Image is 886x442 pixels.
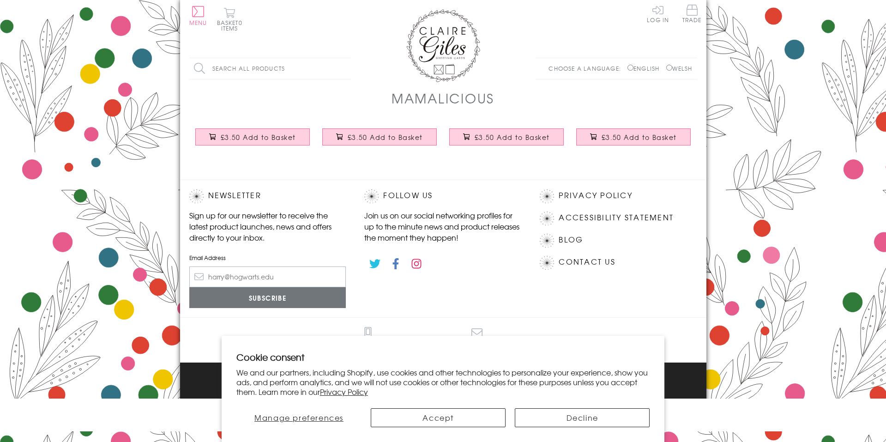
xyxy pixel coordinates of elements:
[443,121,570,161] a: Mother's Day Card, Shoes, Mum everyone wishes they had £3.50 Add to Basket
[449,128,564,145] button: £3.50 Add to Basket
[666,65,672,71] input: Welsh
[342,58,351,79] input: Search
[189,210,346,243] p: Sign up for our newsletter to receive the latest product launches, news and offers directly to yo...
[221,133,296,142] span: £3.50 Add to Basket
[602,133,677,142] span: £3.50 Add to Basket
[666,64,693,73] label: Welsh
[475,133,550,142] span: £3.50 Add to Basket
[322,128,437,145] button: £3.50 Add to Basket
[406,9,480,82] img: Claire Giles Greetings Cards
[548,64,626,73] p: Choose a language:
[189,189,346,203] h2: Newsletter
[407,327,548,353] a: [EMAIL_ADDRESS][DOMAIN_NAME]
[559,212,674,224] a: Accessibility Statement
[364,189,521,203] h2: Follow Us
[559,256,615,268] a: Contact Us
[371,408,506,427] button: Accept
[254,412,344,423] span: Manage preferences
[189,393,697,401] p: © 2025 .
[682,5,702,23] span: Trade
[559,234,583,246] a: Blog
[189,58,351,79] input: Search all products
[236,351,650,363] h2: Cookie consent
[515,408,650,427] button: Decline
[392,89,494,108] h1: Mamalicious
[576,128,691,145] button: £3.50 Add to Basket
[217,7,242,31] button: Basket0 items
[236,408,362,427] button: Manage preferences
[195,128,310,145] button: £3.50 Add to Basket
[627,65,633,71] input: English
[338,327,398,353] a: 0191 270 8191
[627,64,664,73] label: English
[189,18,207,27] span: Menu
[348,133,423,142] span: £3.50 Add to Basket
[189,266,346,287] input: harry@hogwarts.edu
[364,210,521,243] p: Join us on our social networking profiles for up to the minute news and product releases the mome...
[647,5,669,23] a: Log In
[189,6,207,25] button: Menu
[189,287,346,308] input: Subscribe
[221,18,242,32] span: 0 items
[189,121,316,161] a: Mother's Day Card, Cute Robot, Old School, Still Cool £3.50 Add to Basket
[189,254,346,262] label: Email Address
[570,121,697,161] a: Mother's Day Card, Glitter Shoes, First Mother's Day £3.50 Add to Basket
[320,386,368,397] a: Privacy Policy
[559,189,632,202] a: Privacy Policy
[682,5,702,24] a: Trade
[316,121,443,161] a: Mother's Day Card, Call for Love, Press for Champagne £3.50 Add to Basket
[236,368,650,396] p: We and our partners, including Shopify, use cookies and other technologies to personalize your ex...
